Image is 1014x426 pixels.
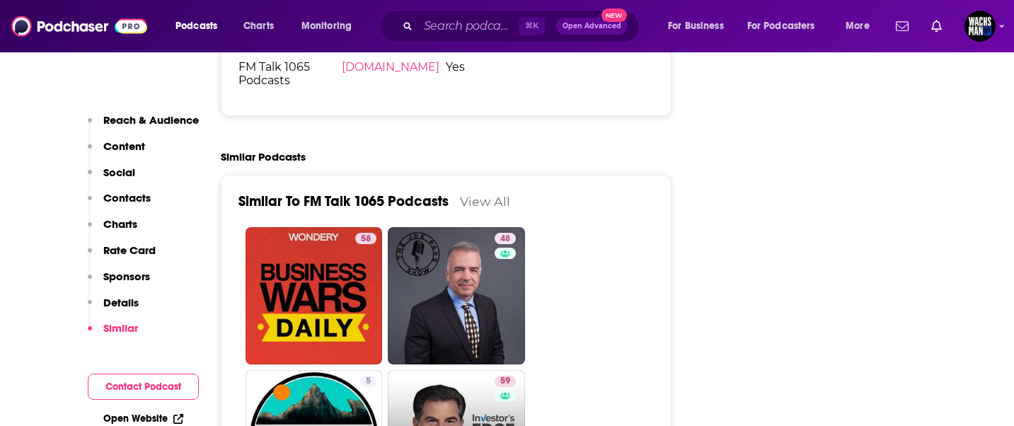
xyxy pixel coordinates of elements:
span: ⌘ K [519,17,545,35]
span: FM Talk 1065 Podcasts [238,60,342,87]
a: 48 [495,233,516,244]
a: Open Website [103,413,183,425]
span: For Business [668,16,724,36]
button: open menu [836,15,887,38]
span: New [601,8,627,22]
button: Social [88,166,135,192]
span: For Podcasters [747,16,815,36]
a: 58 [246,227,383,364]
span: Logged in as WachsmanNY [964,11,996,42]
button: open menu [292,15,370,38]
button: Sponsors [88,270,150,296]
span: Open Advanced [563,23,621,30]
button: Similar [88,321,138,347]
button: Contacts [88,191,151,217]
button: Details [88,296,139,322]
p: Details [103,296,139,309]
button: Open AdvancedNew [556,18,628,35]
button: open menu [658,15,742,38]
p: Reach & Audience [103,113,199,127]
span: Podcasts [175,16,217,36]
h2: Similar Podcasts [221,150,306,163]
button: open menu [738,15,836,38]
a: 58 [355,233,376,244]
img: User Profile [964,11,996,42]
div: Search podcasts, credits, & more... [393,10,653,42]
button: Show profile menu [964,11,996,42]
span: 48 [500,232,510,246]
span: 5 [366,374,371,388]
p: Contacts [103,191,151,205]
span: Yes [446,60,550,74]
p: Sponsors [103,270,150,283]
a: Charts [234,15,282,38]
span: More [846,16,870,36]
p: Content [103,139,145,153]
p: Charts [103,217,137,231]
a: Similar To FM Talk 1065 Podcasts [238,192,449,210]
a: Show notifications dropdown [926,14,947,38]
a: [DOMAIN_NAME] [342,60,439,74]
button: Contact Podcast [88,374,199,400]
p: Rate Card [103,243,156,257]
button: Content [88,139,145,166]
span: 59 [500,374,510,388]
span: Monitoring [301,16,352,36]
button: open menu [166,15,236,38]
button: Reach & Audience [88,113,199,139]
input: Search podcasts, credits, & more... [418,15,519,38]
a: View All [460,194,510,209]
button: Rate Card [88,243,156,270]
a: 5 [360,376,376,387]
span: Charts [243,16,274,36]
a: 59 [495,376,516,387]
img: Podchaser - Follow, Share and Rate Podcasts [11,13,147,40]
span: 58 [361,232,371,246]
p: Similar [103,321,138,335]
button: Charts [88,217,137,243]
p: Social [103,166,135,179]
a: Show notifications dropdown [890,14,914,38]
a: 48 [388,227,525,364]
